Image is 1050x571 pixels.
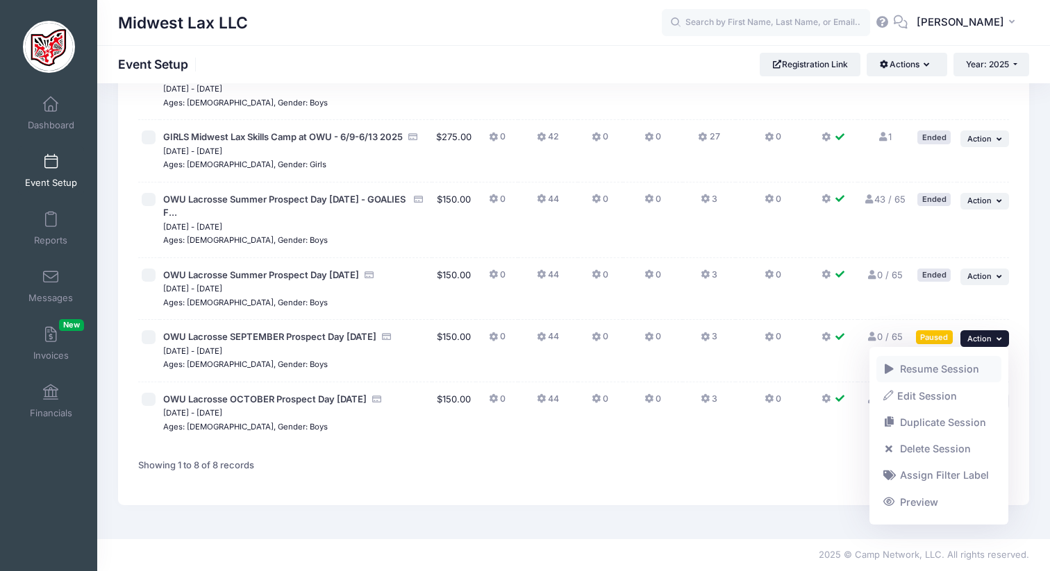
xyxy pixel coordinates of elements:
[163,222,222,232] small: [DATE] - [DATE]
[917,130,951,144] div: Ended
[537,330,559,350] button: 44
[644,269,661,289] button: 0
[866,269,903,280] a: 0 / 65
[877,131,892,142] a: 1
[765,330,781,350] button: 0
[701,393,717,413] button: 3
[372,395,383,404] i: Accepting Credit Card Payments
[967,134,992,144] span: Action
[701,330,717,350] button: 3
[18,319,84,368] a: InvoicesNew
[765,193,781,213] button: 0
[25,177,77,189] span: Event Setup
[662,9,870,37] input: Search by First Name, Last Name, or Email...
[876,489,1002,515] a: Preview
[701,269,717,289] button: 3
[866,331,903,342] a: 0 / 65
[381,332,392,341] i: Accepting Credit Card Payments
[908,7,1029,39] button: [PERSON_NAME]
[413,195,424,204] i: Accepting Credit Card Payments
[876,436,1002,462] a: Delete Session
[967,196,992,205] span: Action
[592,393,608,413] button: 0
[163,84,222,94] small: [DATE] - [DATE]
[33,350,69,361] span: Invoices
[966,59,1009,69] span: Year: 2025
[960,130,1009,147] button: Action
[432,182,476,258] td: $150.00
[432,382,476,444] td: $150.00
[23,21,75,73] img: Midwest Lax LLC
[118,57,200,71] h1: Event Setup
[18,262,84,310] a: Messages
[863,194,906,205] a: 43 / 65
[163,422,328,432] small: Ages: [DEMOGRAPHIC_DATA], Gender: Boys
[960,193,1009,210] button: Action
[489,269,506,289] button: 0
[364,271,375,280] i: Accepting Credit Card Payments
[489,130,506,151] button: 0
[489,330,506,350] button: 0
[644,393,661,413] button: 0
[432,258,476,321] td: $150.00
[819,549,1029,560] span: 2025 © Camp Network, LLC. All rights reserved.
[644,130,661,151] button: 0
[163,160,326,169] small: Ages: [DEMOGRAPHIC_DATA], Gender: Girls
[592,330,608,350] button: 0
[967,334,992,343] span: Action
[163,408,222,418] small: [DATE] - [DATE]
[644,330,661,350] button: 0
[537,269,559,289] button: 44
[118,7,248,39] h1: Midwest Lax LLC
[592,269,608,289] button: 0
[138,450,254,481] div: Showing 1 to 8 of 8 records
[163,359,328,369] small: Ages: [DEMOGRAPHIC_DATA], Gender: Boys
[163,269,359,280] span: OWU Lacrosse Summer Prospect Day [DATE]
[30,407,72,419] span: Financials
[163,284,222,293] small: [DATE] - [DATE]
[701,193,717,213] button: 3
[163,194,406,219] span: OWU Lacrosse Summer Prospect Day [DATE] - GOALIES F...
[876,462,1002,488] a: Assign Filter Label
[163,393,367,404] span: OWU Lacrosse OCTOBER Prospect Day [DATE]
[967,271,992,281] span: Action
[28,119,74,131] span: Dashboard
[28,292,73,304] span: Messages
[432,120,476,182] td: $275.00
[163,331,376,342] span: OWU Lacrosse SEPTEMBER Prospect Day [DATE]
[917,193,951,206] div: Ended
[18,89,84,137] a: Dashboard
[917,15,1004,30] span: [PERSON_NAME]
[916,330,953,343] div: Paused
[876,356,1002,382] a: Resume Session
[489,193,506,213] button: 0
[163,98,328,108] small: Ages: [DEMOGRAPHIC_DATA], Gender: Boys
[489,393,506,413] button: 0
[953,53,1029,76] button: Year: 2025
[18,146,84,195] a: Event Setup
[537,393,559,413] button: 44
[765,130,781,151] button: 0
[163,131,403,142] span: GIRLS Midwest Lax Skills Camp at OWU - 6/9-6/13 2025
[592,193,608,213] button: 0
[876,409,1002,436] a: Duplicate Session
[876,382,1002,409] a: Edit Session
[765,269,781,289] button: 0
[18,204,84,253] a: Reports
[163,298,328,307] small: Ages: [DEMOGRAPHIC_DATA], Gender: Boys
[698,130,719,151] button: 27
[866,393,903,404] a: 0 / 65
[59,319,84,331] span: New
[432,320,476,382] td: $150.00
[18,377,84,425] a: Financials
[34,235,67,246] span: Reports
[960,330,1009,347] button: Action
[163,235,328,245] small: Ages: [DEMOGRAPHIC_DATA], Gender: Boys
[960,269,1009,285] button: Action
[760,53,860,76] a: Registration Link
[163,346,222,356] small: [DATE] - [DATE]
[867,53,947,76] button: Actions
[917,269,951,282] div: Ended
[765,393,781,413] button: 0
[592,130,608,151] button: 0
